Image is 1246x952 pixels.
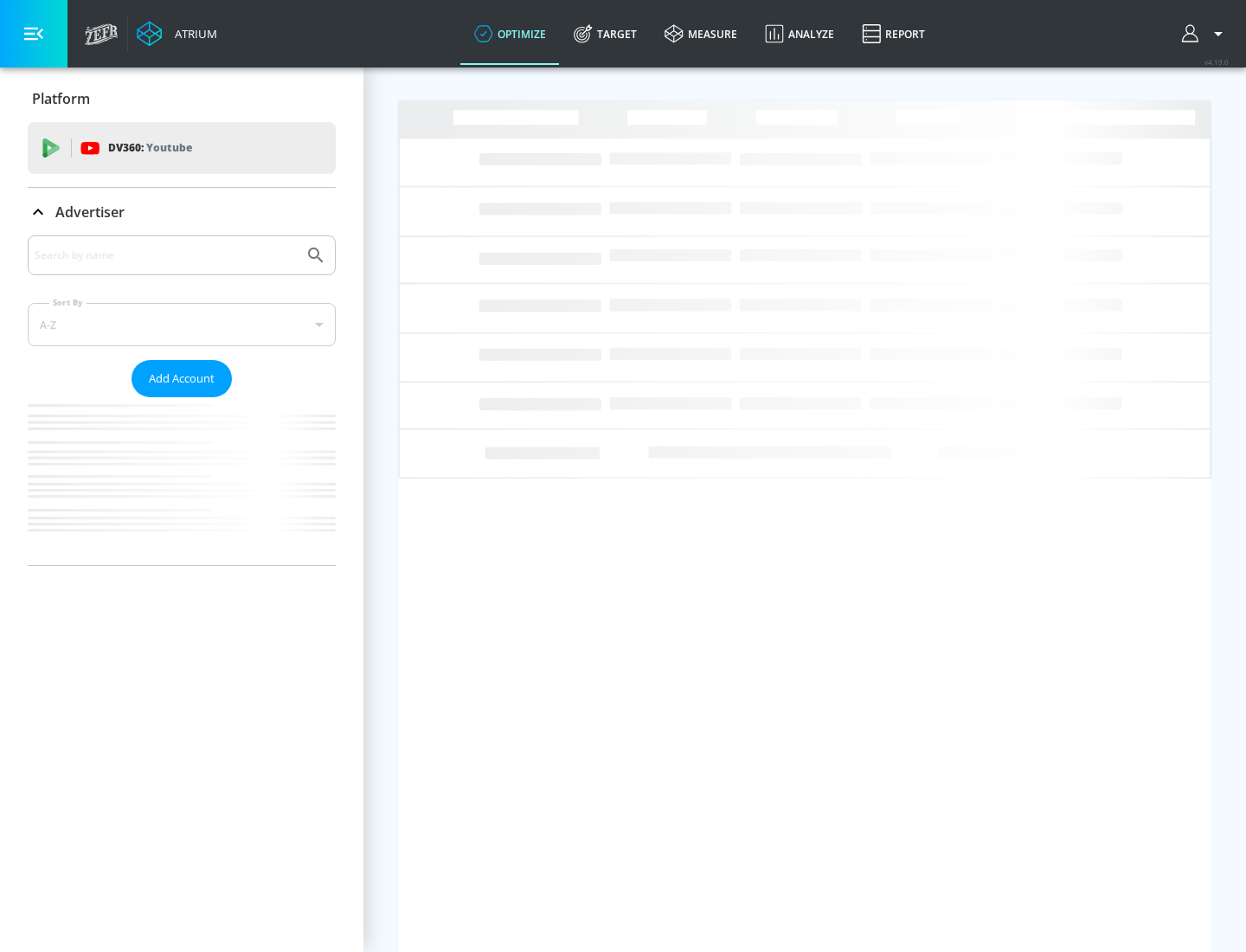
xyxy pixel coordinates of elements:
div: Advertiser [28,188,336,236]
a: Report [848,3,939,65]
p: Platform [32,89,90,108]
span: Add Account [149,369,215,389]
p: Youtube [146,138,192,157]
div: DV360: Youtube [28,122,336,174]
p: Advertiser [55,203,125,222]
a: Atrium [137,21,217,47]
div: A-Z [28,303,336,346]
nav: list of Advertiser [28,397,336,565]
a: Analyze [751,3,848,65]
div: Atrium [168,26,217,42]
button: Add Account [132,360,232,397]
a: optimize [460,3,560,65]
a: measure [651,3,751,65]
label: Sort By [49,297,87,308]
span: v 4.19.0 [1204,57,1229,67]
p: DV360: [108,138,192,158]
div: Platform [28,74,336,123]
div: Advertiser [28,235,336,565]
a: Target [560,3,651,65]
input: Search by name [35,244,297,267]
